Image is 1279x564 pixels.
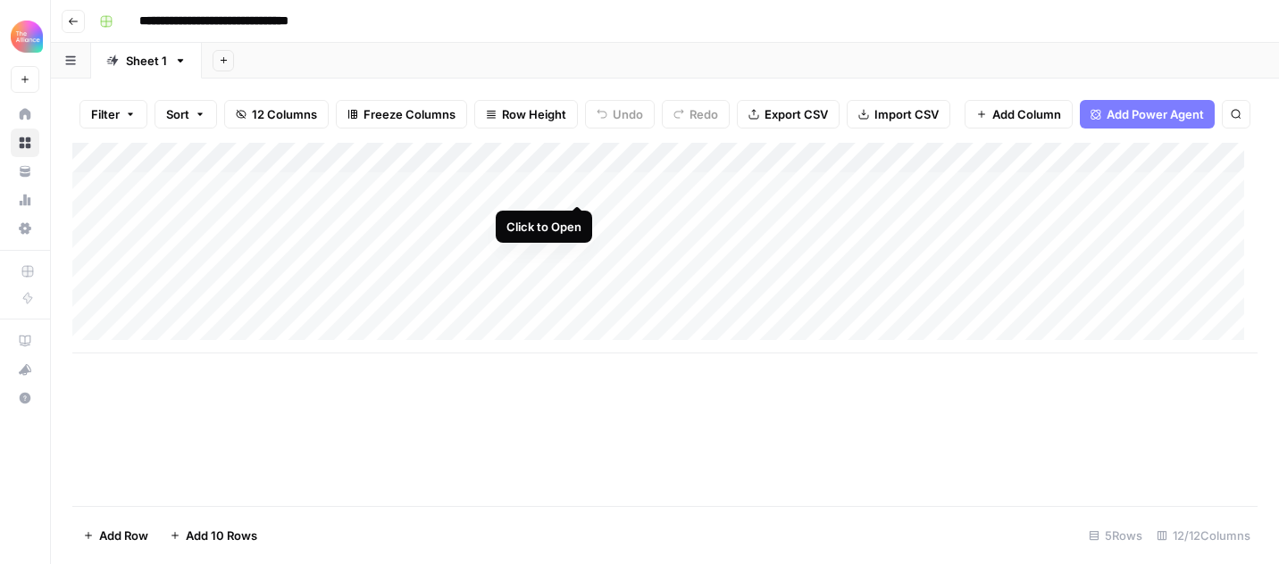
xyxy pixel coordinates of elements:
[1107,105,1204,123] span: Add Power Agent
[224,100,329,129] button: 12 Columns
[1082,521,1149,550] div: 5 Rows
[91,105,120,123] span: Filter
[11,327,39,355] a: AirOps Academy
[166,105,189,123] span: Sort
[11,384,39,412] button: Help + Support
[186,527,257,544] span: Add 10 Rows
[91,43,202,79] a: Sheet 1
[126,52,167,70] div: Sheet 1
[1080,100,1215,129] button: Add Power Agent
[847,100,950,129] button: Import CSV
[737,100,840,129] button: Export CSV
[11,14,39,59] button: Workspace: Alliance
[79,100,147,129] button: Filter
[506,218,581,236] div: Click to Open
[12,356,38,383] div: What's new?
[11,129,39,157] a: Browse
[11,100,39,129] a: Home
[11,355,39,384] button: What's new?
[99,527,148,544] span: Add Row
[874,105,939,123] span: Import CSV
[690,105,718,123] span: Redo
[474,100,578,129] button: Row Height
[965,100,1073,129] button: Add Column
[613,105,643,123] span: Undo
[336,100,467,129] button: Freeze Columns
[11,186,39,214] a: Usage
[72,521,159,550] button: Add Row
[1149,521,1258,550] div: 12/12 Columns
[364,105,456,123] span: Freeze Columns
[502,105,566,123] span: Row Height
[662,100,730,129] button: Redo
[585,100,655,129] button: Undo
[765,105,828,123] span: Export CSV
[155,100,217,129] button: Sort
[11,21,43,53] img: Alliance Logo
[252,105,317,123] span: 12 Columns
[992,105,1061,123] span: Add Column
[11,214,39,243] a: Settings
[159,521,268,550] button: Add 10 Rows
[11,157,39,186] a: Your Data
